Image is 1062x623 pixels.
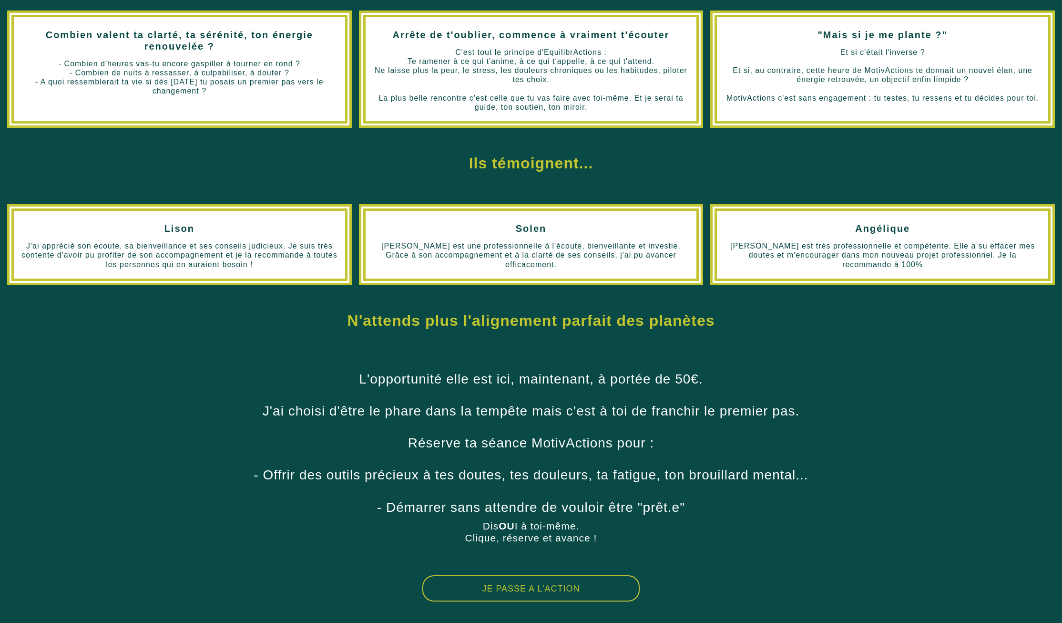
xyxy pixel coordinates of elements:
text: - Combien d'heures vas-tu encore gaspiller à tourner en rond ? - Combien de nuits à ressasser, à ... [21,57,338,98]
text: C'est tout le principe d'EquilibrActions : Te ramener à ce qui t'anime, à ce qui t'appelle, à ce ... [373,45,690,114]
h2: Angélique [724,218,1041,239]
text: [PERSON_NAME] est très professionnelle et compétente. Elle a su effacer mes doutes et m'encourage... [724,239,1041,271]
h1: N'attends plus l'alignement parfait des planètes [14,307,1048,334]
text: L'opportunité elle est ici, maintenant, à portée de 50€. J'ai choisi d'être le phare dans la temp... [14,369,1048,518]
h1: Ils témoignent... [14,149,1048,177]
h2: Lison [21,218,338,239]
h2: Arrête de t'oublier, commence à vraiment t'écouter [373,24,690,45]
b: OU [499,520,515,531]
text: Et si c'était l'inverse ? Et si, au contraire, cette heure de MotivActions te donnait un nouvel é... [724,45,1041,105]
h2: Solen [373,218,690,239]
text: J'ai apprécié son écoute, sa bienveillance et ses conseils judicieux. Je suis très contente d'avo... [21,239,338,271]
text: Dis I à toi-même. Clique, réserve et avance ! [14,518,1048,546]
h2: "Mais si je me plante ?" [724,24,1041,45]
button: JE PASSE A L'ACTION [422,575,639,602]
h2: Combien valent ta clarté, ta sérénité, ton énergie renouvelée ? [21,24,338,57]
text: [PERSON_NAME] est une professionnelle à l'écoute, bienveillante et investie. Grâce à son accompag... [373,239,690,271]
